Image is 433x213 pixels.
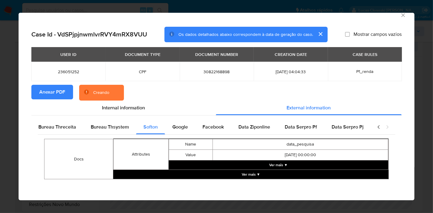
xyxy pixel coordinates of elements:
[31,30,147,38] h2: Case Id - VdSPjpjnwmlvrRVY4mRX8VUU
[57,49,80,60] div: USER ID
[121,49,164,60] div: DOCUMENT TYPE
[91,123,129,130] span: Bureau Thsystem
[178,31,313,37] span: Os dados detalhados abaixo correspondem à data de geração do caso.
[332,123,364,130] span: Data Serpro Pj
[113,170,389,179] button: Expand array
[114,139,169,170] td: Attributes
[261,69,320,74] span: [DATE] 04:04:33
[39,85,65,99] span: Anexar PDF
[271,49,311,60] div: CREATION DATE
[213,149,388,160] td: [DATE] 00:00:00
[349,49,381,60] div: CASE RULES
[172,123,188,130] span: Google
[102,104,145,111] span: Internal information
[39,69,98,74] span: 236051252
[238,123,270,130] span: Data Ziponline
[187,69,246,74] span: 30822168898
[93,90,109,96] div: Creando
[169,160,388,170] button: Expand array
[202,123,224,130] span: Facebook
[287,104,331,111] span: External information
[354,31,402,37] span: Mostrar campos vazios
[44,139,113,179] td: Docs
[169,139,213,149] td: Name
[345,32,350,37] input: Mostrar campos vazios
[19,13,414,200] div: closure-recommendation-modal
[31,85,73,99] button: Anexar PDF
[285,123,317,130] span: Data Serpro Pf
[400,12,406,18] button: Fechar a janela
[213,139,388,149] td: data_pesquisa
[143,123,158,130] span: Softon
[356,68,373,74] span: Pf_renda
[169,149,213,160] td: Value
[113,69,172,74] span: CPF
[38,123,76,130] span: Bureau Threceita
[313,27,328,41] button: cerrar
[31,101,402,115] div: Detailed info
[192,49,242,60] div: DOCUMENT NUMBER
